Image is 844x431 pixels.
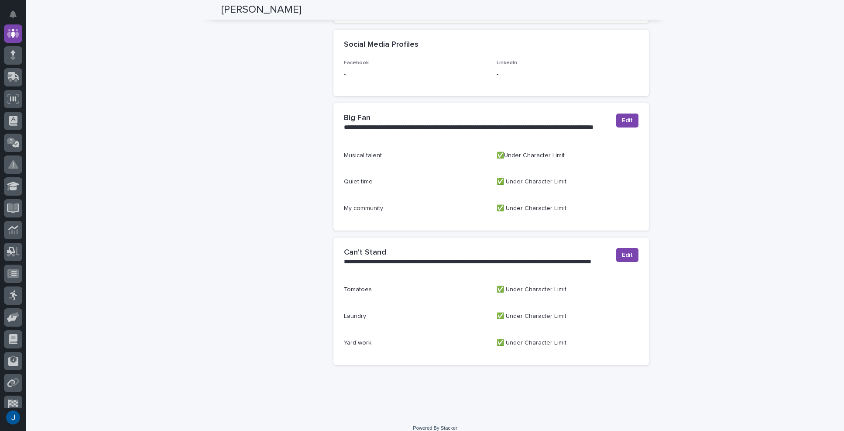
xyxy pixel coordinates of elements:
p: ✅ Under Character Limit [497,312,639,321]
h2: Big Fan [344,114,371,123]
span: Edit [622,251,633,259]
button: Notifications [4,5,22,24]
div: Notifications [11,10,22,24]
p: ✅ Under Character Limit [497,177,639,186]
h2: [PERSON_NAME] [221,3,302,16]
p: ✅ Under Character Limit [497,285,639,294]
span: Edit [622,116,633,125]
p: My community [344,204,486,213]
button: users-avatar [4,408,22,427]
p: Quiet time [344,177,486,186]
p: ✅ Under Character Limit [497,204,639,213]
h2: Can't Stand [344,248,386,258]
span: LinkedIn [497,60,517,66]
button: Edit [616,114,638,128]
p: Tomatoes [344,285,486,294]
p: ✅ Under Character Limit [497,338,639,348]
a: Powered By Stacker [413,425,457,431]
p: - [344,70,486,79]
p: Laundry [344,312,486,321]
p: Yard work [344,338,486,348]
h2: Social Media Profiles [344,40,419,50]
p: Musical talent [344,151,486,160]
p: ✅Under Character Limit [497,151,639,160]
button: Edit [616,248,638,262]
p: - [497,70,639,79]
span: Facebook [344,60,369,66]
